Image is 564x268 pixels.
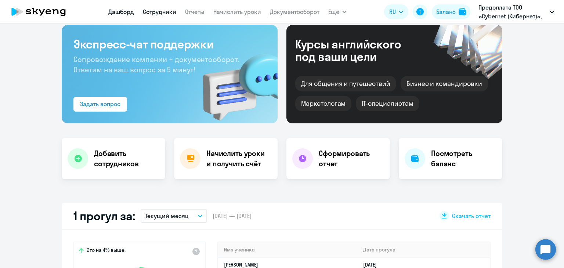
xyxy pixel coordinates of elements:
div: Задать вопрос [80,99,120,108]
div: Для общения и путешествий [295,76,396,91]
span: Скачать отчет [452,212,491,220]
button: Текущий месяц [141,209,207,223]
th: Дата прогула [357,242,490,257]
p: Текущий месяц [145,211,189,220]
a: Отчеты [185,8,205,15]
span: Сопровождение компании + документооборот. Ответим на ваш вопрос за 5 минут! [73,55,239,74]
p: Предоплата ТОО «Cybernet (Кибернет)», ТОО «Cybernet ([GEOGRAPHIC_DATA])» [478,3,547,21]
button: RU [384,4,408,19]
th: Имя ученика [218,242,357,257]
div: IT-специалистам [356,96,419,111]
h4: Посмотреть баланс [431,148,496,169]
div: Курсы английского под ваши цели [295,38,421,63]
h4: Сформировать отчет [319,148,384,169]
a: Начислить уроки [213,8,261,15]
button: Предоплата ТОО «Cybernet (Кибернет)», ТОО «Cybernet ([GEOGRAPHIC_DATA])» [475,3,558,21]
span: RU [389,7,396,16]
button: Балансbalance [432,4,470,19]
button: Ещё [328,4,347,19]
div: Бизнес и командировки [401,76,488,91]
img: balance [459,8,466,15]
h3: Экспресс-чат поддержки [73,37,266,51]
a: [PERSON_NAME] [224,261,258,268]
a: Сотрудники [143,8,176,15]
span: Это на 4% выше, [87,247,126,256]
span: Ещё [328,7,339,16]
div: Баланс [436,7,456,16]
span: [DATE] — [DATE] [213,212,252,220]
a: Документооборот [270,8,319,15]
h4: Начислить уроки и получить счёт [206,148,270,169]
img: bg-img [192,41,278,123]
a: Дашборд [108,8,134,15]
div: Маркетологам [295,96,351,111]
button: Задать вопрос [73,97,127,112]
a: [DATE] [363,261,383,268]
h4: Добавить сотрудников [94,148,159,169]
h2: 1 прогул за: [73,209,135,223]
